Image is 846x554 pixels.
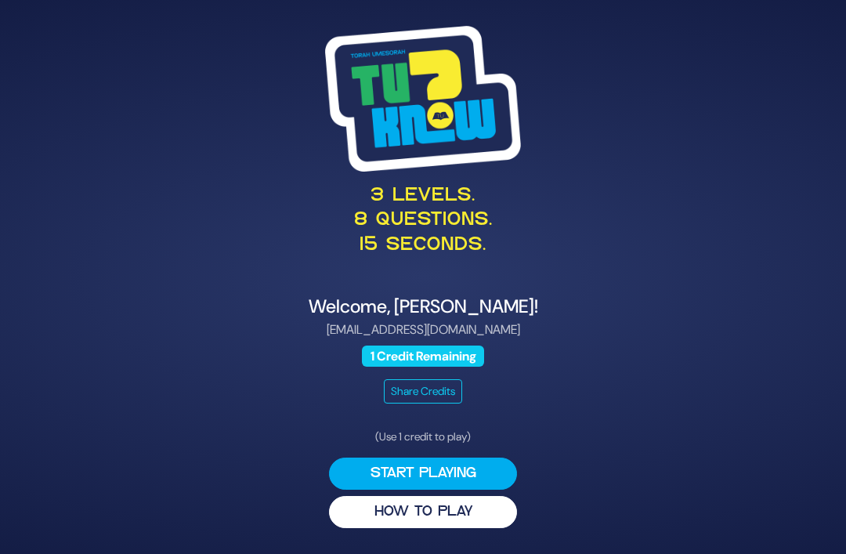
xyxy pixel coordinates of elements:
[384,379,462,404] button: Share Credits
[61,184,785,258] p: 3 levels. 8 questions. 15 seconds.
[329,458,517,490] button: Start Playing
[61,320,785,339] p: [EMAIL_ADDRESS][DOMAIN_NAME]
[329,429,517,445] p: (Use 1 credit to play)
[329,496,517,528] button: HOW TO PLAY
[362,346,484,367] span: 1 Credit Remaining
[325,26,521,172] img: Tournament Logo
[61,295,785,317] h4: Welcome, [PERSON_NAME]!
